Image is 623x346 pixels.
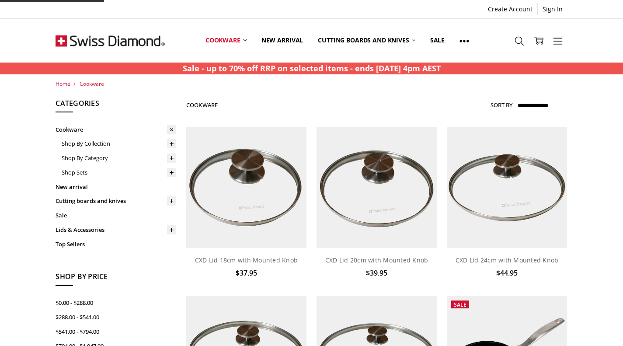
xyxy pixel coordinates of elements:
[56,310,176,325] a: $288.00 - $541.00
[186,127,307,248] img: CXD Lid 18cm with Mounted Knob
[56,194,176,208] a: Cutting boards and knives
[195,256,298,264] a: CXD Lid 18cm with Mounted Knob
[538,3,567,15] a: Sign In
[447,127,567,248] img: CXD Lid 24cm with Mounted Knob
[62,151,176,165] a: Shop By Category
[491,98,512,112] label: Sort By
[236,268,257,278] span: $37.95
[56,98,176,113] h5: Categories
[56,223,176,237] a: Lids & Accessories
[186,101,218,108] h1: Cookware
[325,256,428,264] a: CXD Lid 20cm with Mounted Knob
[62,136,176,151] a: Shop By Collection
[56,237,176,252] a: Top Sellers
[56,325,176,339] a: $541.00 - $794.00
[80,80,104,87] a: Cookware
[456,256,559,264] a: CXD Lid 24cm with Mounted Knob
[483,3,537,15] a: Create Account
[452,21,477,60] a: Show All
[62,165,176,180] a: Shop Sets
[56,19,165,63] img: Free Shipping On Every Order
[423,21,452,60] a: Sale
[310,21,423,60] a: Cutting boards and knives
[454,301,466,308] span: Sale
[56,180,176,194] a: New arrival
[56,80,70,87] a: Home
[317,127,437,248] img: CXD Lid 20cm with Mounted Knob
[56,208,176,223] a: Sale
[56,296,176,310] a: $0.00 - $288.00
[56,122,176,137] a: Cookware
[254,21,310,60] a: New arrival
[198,21,254,60] a: Cookware
[496,268,518,278] span: $44.95
[183,63,441,73] strong: Sale - up to 70% off RRP on selected items - ends [DATE] 4pm AEST
[56,271,176,286] h5: Shop By Price
[366,268,387,278] span: $39.95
